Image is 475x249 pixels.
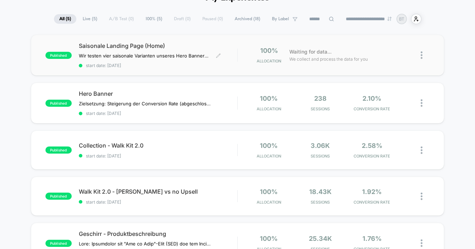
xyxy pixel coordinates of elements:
span: 2.58% [362,142,382,149]
span: By Label [272,16,289,22]
span: Hero Banner [79,90,237,97]
span: Collection - Walk Kit 2.0 [79,142,237,149]
p: BT [399,16,404,22]
span: Allocation [257,200,281,205]
span: 25.34k [309,235,332,242]
span: 100% [260,235,278,242]
img: close [421,51,422,59]
img: end [387,17,392,21]
span: 1.92% [362,188,382,195]
img: close [421,193,422,200]
span: published [45,193,72,200]
span: published [45,240,72,247]
span: CONVERSION RATE [348,154,396,159]
span: 2.10% [362,95,381,102]
span: start date: [DATE] [79,153,237,159]
span: Allocation [257,154,281,159]
span: 1.76% [362,235,382,242]
span: published [45,52,72,59]
span: Allocation [257,59,281,63]
span: published [45,100,72,107]
span: start date: [DATE] [79,111,237,116]
span: 3.06k [311,142,330,149]
span: published [45,146,72,154]
span: 100% [260,95,278,102]
span: Archived ( 18 ) [229,14,266,24]
span: CONVERSION RATE [348,106,396,111]
span: CONVERSION RATE [348,200,396,205]
span: 18.43k [309,188,332,195]
span: Sessions [296,200,344,205]
img: close [421,146,422,154]
span: 100% [260,188,278,195]
span: Waiting for data... [289,48,332,56]
span: Sessions [296,154,344,159]
img: close [421,99,422,107]
span: Saisonale Landing Page (Home) [79,42,237,49]
span: Sessions [296,106,344,111]
span: Allocation [257,106,281,111]
span: Live ( 5 ) [77,14,103,24]
span: 100% [260,47,278,54]
span: Walk Kit 2.0 - [PERSON_NAME] vs no Upsell [79,188,237,195]
span: 238 [314,95,327,102]
span: We collect and process the data for you [289,56,368,62]
span: 100% ( 5 ) [140,14,168,24]
span: 100% [260,142,278,149]
span: Lore: Ipsumdolor sit "Ame co Adip"-Elit (SED) doe tem Incididuntut lab Etdoloremagnaa.Enimadmin: ... [79,241,211,247]
span: Wir testen vier saisonale Varianten unseres Hero Banners (Winter, Frühling, Sommer, [PERSON_NAME]... [79,53,211,59]
span: All ( 5 ) [54,14,76,24]
span: start date: [DATE] [79,199,237,205]
span: start date: [DATE] [79,63,237,68]
img: close [421,239,422,247]
span: Zielsetzung: Steigerung der Conversion Rate (abgeschlossene Käufe) und des Average Order Value (d... [79,101,211,106]
span: Geschirr - Produktbeschreibung [79,230,237,237]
